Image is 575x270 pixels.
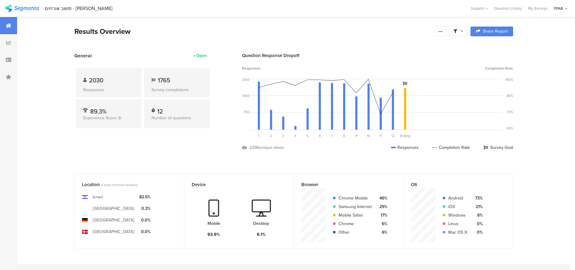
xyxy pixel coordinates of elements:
[377,212,387,218] div: 17%
[282,133,284,138] span: 3
[379,133,382,138] span: 11
[139,194,151,200] div: 82.5%
[339,212,372,218] div: Mobile Safari
[242,66,261,71] span: Responses
[158,76,170,85] span: 1765
[249,144,259,151] div: 2296
[307,133,309,138] span: 5
[377,221,387,227] div: 6%
[45,5,112,11] div: משוב אורחים - [PERSON_NAME]
[41,5,42,12] div: |
[411,181,495,188] div: OS
[89,76,103,85] span: 2030
[377,203,387,210] div: 25%
[485,66,513,71] span: Completion Rate
[472,203,483,210] div: 21%
[391,144,419,151] div: Responses
[448,221,467,227] div: Linux
[355,133,357,138] span: 9
[139,217,151,223] div: 0.0%
[448,195,467,201] div: Android
[319,133,321,138] span: 6
[472,195,483,201] div: 73%
[339,229,372,236] div: Other
[242,52,513,59] div: Question Response Dropoff
[484,144,513,151] div: Survey Goal
[525,5,551,11] a: My Surveys
[339,203,372,210] div: Samsung Internet
[93,217,134,223] div: [GEOGRAPHIC_DATA]
[367,133,370,138] span: 10
[270,133,272,138] span: 2
[331,133,333,138] span: 7
[151,115,191,121] span: Number of questions
[339,221,372,227] div: Chrome
[472,229,483,236] div: 0%
[491,5,525,11] a: Question Library
[74,26,432,37] div: Results Overview
[82,181,167,188] div: Location
[301,181,386,188] div: Browser
[403,81,407,86] i: Survey Goal
[257,231,266,238] div: 6.1%
[151,87,203,93] div: Survey completions
[377,195,387,201] div: 46%
[139,229,151,235] div: 0.0%
[391,133,395,138] span: 12
[101,182,138,187] span: 4 most common locations
[448,212,467,218] div: Windows
[242,93,250,98] div: 1400
[294,133,296,138] span: 4
[507,110,513,114] div: 70%
[507,93,513,98] div: 85%
[259,144,284,151] div: unique views
[90,107,107,116] span: 89.3%
[93,194,103,200] div: Israel
[93,205,134,212] div: [GEOGRAPHIC_DATA]
[196,52,207,59] div: Open
[93,229,134,235] div: [GEOGRAPHIC_DATA]
[5,5,39,12] img: segmanta logo
[258,133,259,138] span: 1
[472,221,483,227] div: 0%
[472,212,483,218] div: 6%
[432,144,470,151] div: Completion Rate
[505,77,513,82] div: 100%
[208,220,220,227] div: Mobile
[208,231,220,238] div: 93.9%
[377,229,387,236] div: 6%
[483,29,508,34] span: Share Report
[554,5,563,11] div: IYHA
[157,107,163,113] div: 12
[242,77,250,82] div: 2100
[243,110,250,114] div: 700
[192,181,276,188] div: Device
[74,52,92,59] span: General
[448,203,467,210] div: iOS
[343,133,345,138] span: 8
[471,4,488,13] div: Support
[83,87,134,93] div: Responses
[399,133,411,138] div: Ending
[339,195,372,201] div: Chrome Mobile
[253,220,269,227] div: Desktop
[83,115,117,121] span: Experience Score
[139,205,151,212] div: 0.3%
[506,126,513,131] div: 56%
[448,229,467,236] div: Mac OS X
